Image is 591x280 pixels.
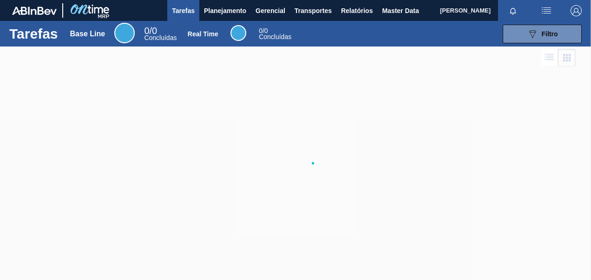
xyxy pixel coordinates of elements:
[571,5,582,16] img: Logout
[172,5,195,16] span: Tarefas
[144,26,149,36] span: 0
[114,23,135,43] div: Base Line
[12,7,57,15] img: TNhmsLtSVTkK8tSr43FrP2fwEKptu5GPRR3wAAAABJRU5ErkJggg==
[259,33,291,40] span: Concluídas
[144,34,177,41] span: Concluídas
[70,30,105,38] div: Base Line
[503,25,582,43] button: Filtro
[144,27,177,41] div: Base Line
[204,5,246,16] span: Planejamento
[542,30,558,38] span: Filtro
[259,27,263,34] span: 0
[144,26,157,36] span: / 0
[9,28,58,39] h1: Tarefas
[230,25,246,41] div: Real Time
[256,5,285,16] span: Gerencial
[188,30,218,38] div: Real Time
[498,4,528,17] button: Notificações
[382,5,419,16] span: Master Data
[295,5,332,16] span: Transportes
[341,5,373,16] span: Relatórios
[259,28,291,40] div: Real Time
[259,27,268,34] span: / 0
[541,5,552,16] img: userActions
